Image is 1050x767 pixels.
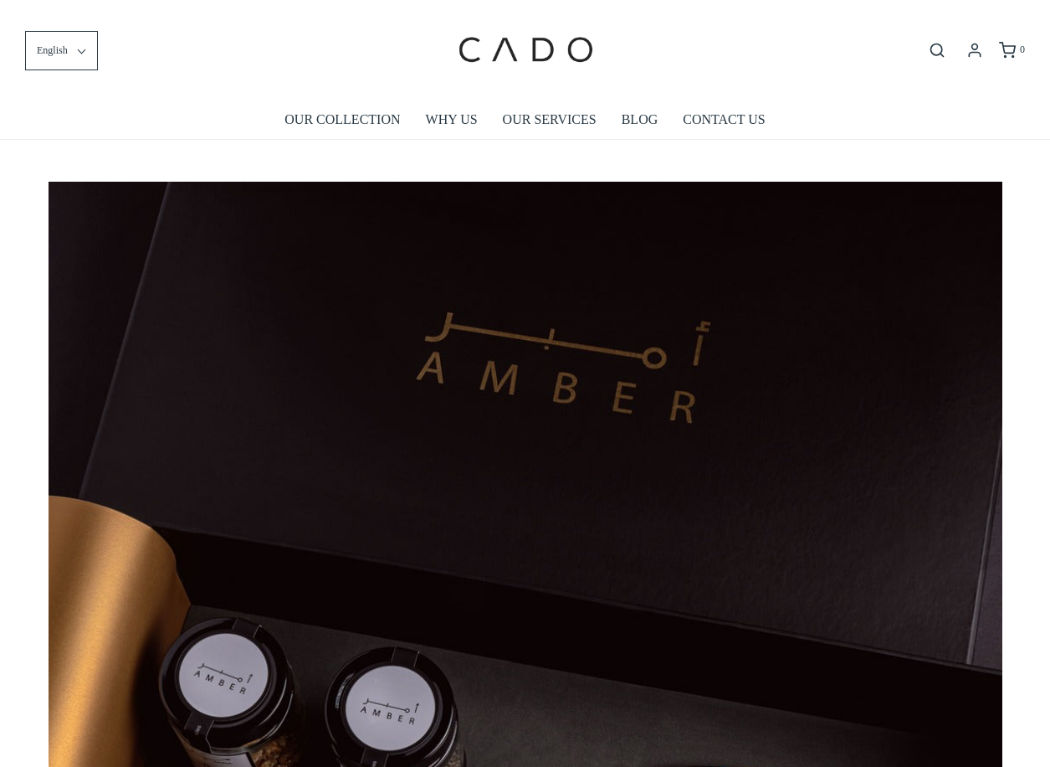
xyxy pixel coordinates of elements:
a: BLOG [622,100,658,139]
button: Open search bar [922,41,952,59]
span: English [37,43,68,59]
a: CONTACT US [683,100,765,139]
img: cadogifting [453,13,596,88]
span: 0 [1020,44,1025,55]
a: 0 [997,42,1025,59]
a: OUR COLLECTION [284,100,400,139]
button: English [25,31,98,70]
a: OUR SERVICES [503,100,597,139]
a: WHY US [426,100,478,139]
